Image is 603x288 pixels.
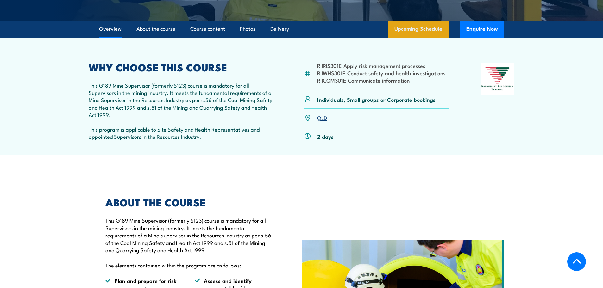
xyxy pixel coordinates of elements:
p: This G189 Mine Supervisor (formerly S123) course is mandatory for all Supervisors in the mining i... [89,82,273,119]
p: This G189 Mine Supervisor (formerly S123) course is mandatory for all Supervisors in the mining i... [105,217,273,254]
h2: WHY CHOOSE THIS COURSE [89,63,273,71]
button: Enquire Now [460,21,504,38]
h2: ABOUT THE COURSE [105,198,273,206]
a: QLD [317,114,327,121]
p: 2 days [317,133,334,140]
a: Course content [190,21,225,37]
p: Individuals, Small groups or Corporate bookings [317,96,436,103]
img: Nationally Recognised Training logo. [481,63,515,95]
p: This program is applicable to Site Safety and Health Representatives and appointed Supervisors in... [89,126,273,140]
a: Delivery [270,21,289,37]
p: The elements contained within the program are as follows: [105,261,273,269]
a: Overview [99,21,122,37]
li: RIIWHS301E Conduct safety and health investigations [317,69,445,77]
a: Photos [240,21,255,37]
li: RIIRIS301E Apply risk management processes [317,62,445,69]
li: RIICOM301E Communicate information [317,77,445,84]
a: About the course [136,21,175,37]
a: Upcoming Schedule [388,21,449,38]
